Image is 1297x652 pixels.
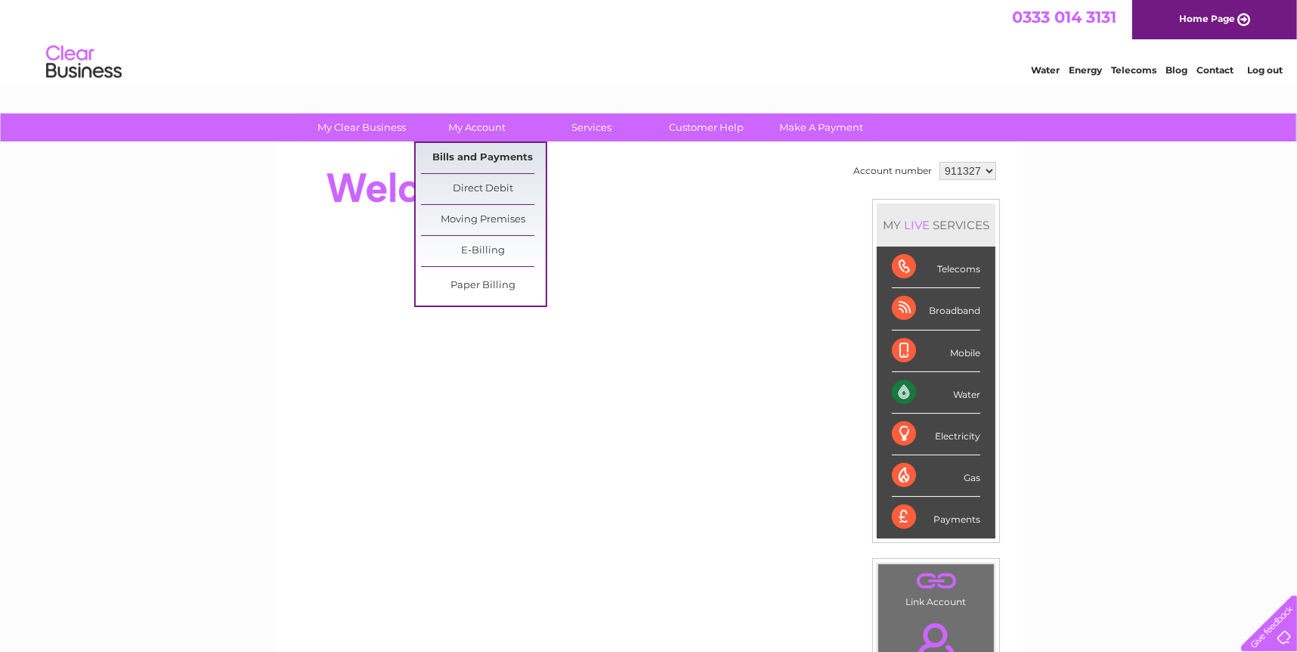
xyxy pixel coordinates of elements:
[892,331,980,372] div: Mobile
[901,218,933,232] div: LIVE
[892,247,980,288] div: Telecoms
[1247,64,1283,76] a: Log out
[760,113,884,141] a: Make A Payment
[530,113,655,141] a: Services
[1031,64,1060,76] a: Water
[421,205,546,235] a: Moving Premises
[1111,64,1156,76] a: Telecoms
[892,288,980,330] div: Broadband
[645,113,769,141] a: Customer Help
[892,372,980,414] div: Water
[421,236,546,266] a: E-Billing
[293,8,1007,73] div: Clear Business is a trading name of Verastar Limited (registered in [GEOGRAPHIC_DATA] No. 3667643...
[1069,64,1102,76] a: Energy
[421,174,546,204] a: Direct Debit
[877,203,995,247] div: MY SERVICES
[1012,8,1116,26] a: 0333 014 3131
[878,564,995,611] td: Link Account
[415,113,540,141] a: My Account
[300,113,425,141] a: My Clear Business
[850,158,936,184] td: Account number
[892,414,980,455] div: Electricity
[892,455,980,497] div: Gas
[1165,64,1187,76] a: Blog
[1196,64,1234,76] a: Contact
[45,39,122,85] img: logo.png
[882,568,990,595] a: .
[892,497,980,538] div: Payments
[421,271,546,301] a: Paper Billing
[421,143,546,173] a: Bills and Payments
